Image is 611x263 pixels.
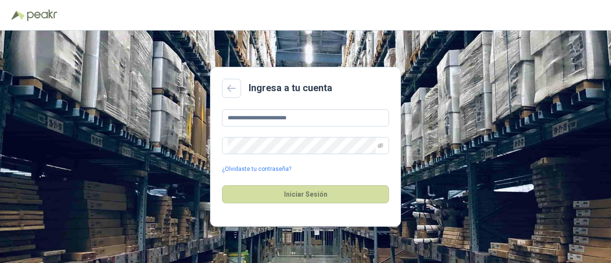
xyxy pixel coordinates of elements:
[222,165,291,174] a: ¿Olvidaste tu contraseña?
[222,185,389,203] button: Iniciar Sesión
[27,10,57,21] img: Peakr
[249,81,332,95] h2: Ingresa a tu cuenta
[11,11,25,20] img: Logo
[378,143,383,148] span: eye-invisible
